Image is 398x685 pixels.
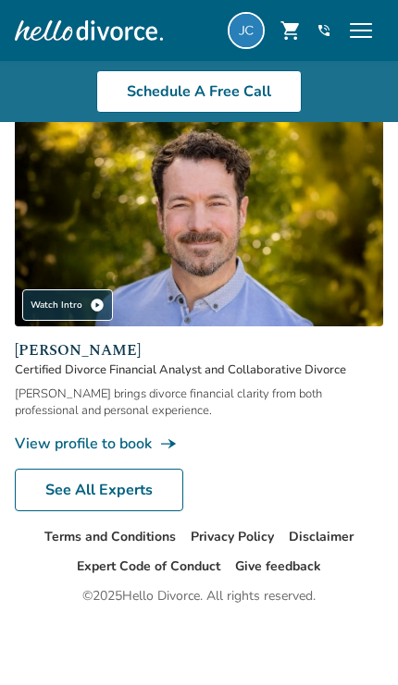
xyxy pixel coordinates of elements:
[346,16,376,45] span: menu
[15,434,383,454] a: View profile to bookline_end_arrow_notch
[44,528,176,545] a: Terms and Conditions
[289,526,354,548] li: Disclaimer
[235,556,321,578] li: Give feedback
[191,528,274,545] a: Privacy Policy
[159,434,178,453] span: line_end_arrow_notch
[77,557,220,575] a: Expert Code of Conduct
[96,70,302,113] a: Schedule A Free Call
[280,19,302,42] span: shopping_cart
[82,585,316,607] div: © 2025 Hello Divorce. All rights reserved.
[22,289,113,321] div: Watch Intro
[317,23,331,38] a: phone_in_talk
[228,12,265,49] img: jose.m.cande@proton.me
[305,596,398,685] iframe: Chat Widget
[15,469,183,511] a: See All Experts
[15,339,383,361] span: [PERSON_NAME]
[90,298,105,312] span: play_circle
[15,385,383,419] div: [PERSON_NAME] brings divorce financial clarity from both professional and personal experience.
[15,119,383,326] img: John Duffy
[15,361,383,378] span: Certified Divorce Financial Analyst and Collaborative Divorce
